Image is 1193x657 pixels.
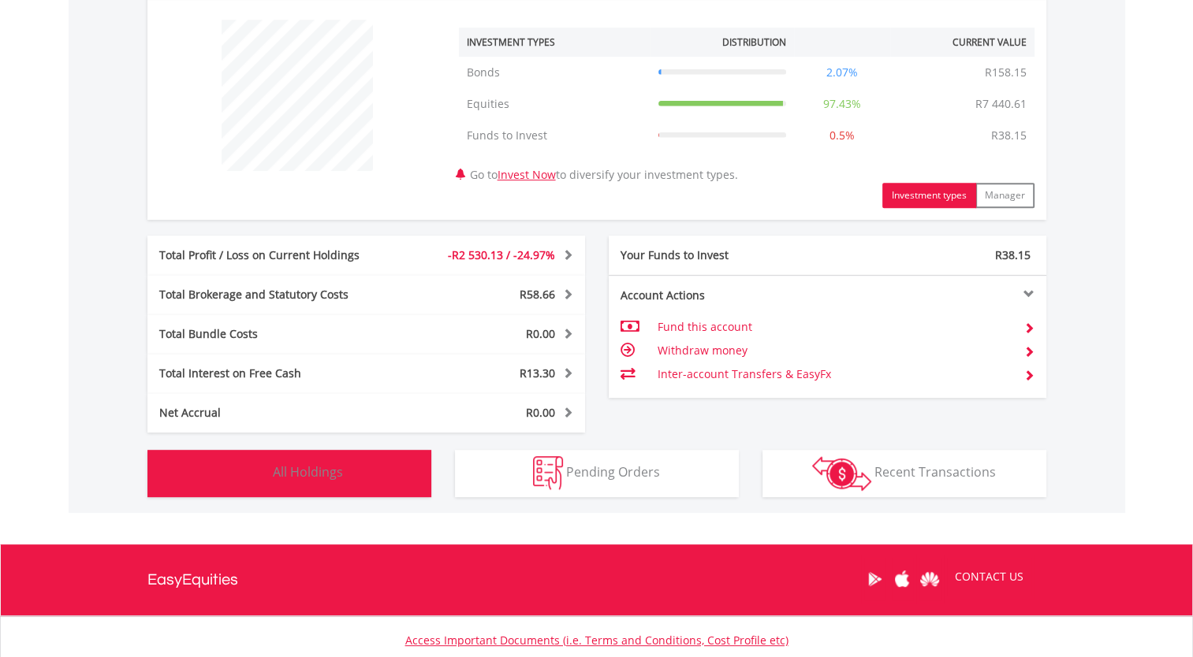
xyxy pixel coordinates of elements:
div: Total Profit / Loss on Current Holdings [147,247,403,263]
span: R58.66 [520,287,555,302]
span: Recent Transactions [874,463,996,481]
img: pending_instructions-wht.png [533,456,563,490]
td: 0.5% [794,120,890,151]
img: holdings-wht.png [236,456,270,490]
td: Fund this account [657,315,1011,339]
a: Google Play [861,555,889,603]
div: Total Brokerage and Statutory Costs [147,287,403,303]
a: EasyEquities [147,544,238,615]
span: All Holdings [273,463,343,481]
div: Your Funds to Invest [609,247,828,263]
div: Total Interest on Free Cash [147,366,403,381]
button: Manager [975,183,1035,208]
div: Account Actions [609,288,828,303]
td: Withdraw money [657,339,1011,362]
td: Bonds [459,57,651,88]
td: R158.15 [977,57,1035,88]
button: Investment types [882,183,976,208]
td: Inter-account Transfers & EasyFx [657,362,1011,386]
td: R38.15 [983,120,1035,151]
a: Access Important Documents (i.e. Terms and Conditions, Cost Profile etc) [405,633,788,648]
div: Go to to diversify your investment types. [447,12,1046,208]
span: R13.30 [520,366,555,380]
td: 2.07% [794,57,890,88]
button: Pending Orders [455,450,739,497]
a: Huawei [916,555,944,603]
div: Total Bundle Costs [147,326,403,342]
th: Investment Types [459,28,651,57]
td: Funds to Invest [459,120,651,151]
th: Current Value [890,28,1035,57]
td: Equities [459,88,651,120]
span: -R2 530.13 / -24.97% [448,247,555,262]
button: Recent Transactions [762,450,1046,497]
span: R38.15 [995,247,1031,262]
div: Distribution [722,35,786,49]
span: R0.00 [526,326,555,341]
a: CONTACT US [944,555,1035,599]
button: All Holdings [147,450,431,497]
span: Pending Orders [566,463,660,481]
span: R0.00 [526,405,555,420]
a: Apple [889,555,916,603]
img: transactions-zar-wht.png [812,456,871,491]
td: R7 440.61 [967,88,1035,120]
div: Net Accrual [147,405,403,421]
a: Invest Now [498,167,556,182]
td: 97.43% [794,88,890,120]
